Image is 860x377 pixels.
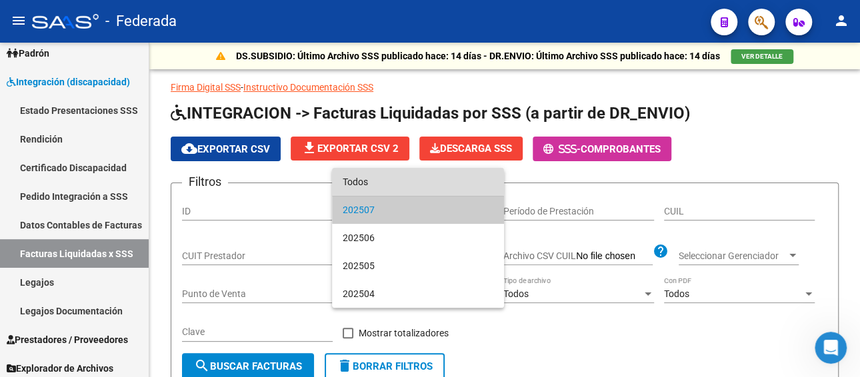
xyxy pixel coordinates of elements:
span: Todos [343,168,493,196]
iframe: Intercom live chat [815,332,847,364]
span: 202504 [343,280,493,308]
span: 202506 [343,224,493,252]
span: 202505 [343,252,493,280]
span: 202507 [343,196,493,224]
